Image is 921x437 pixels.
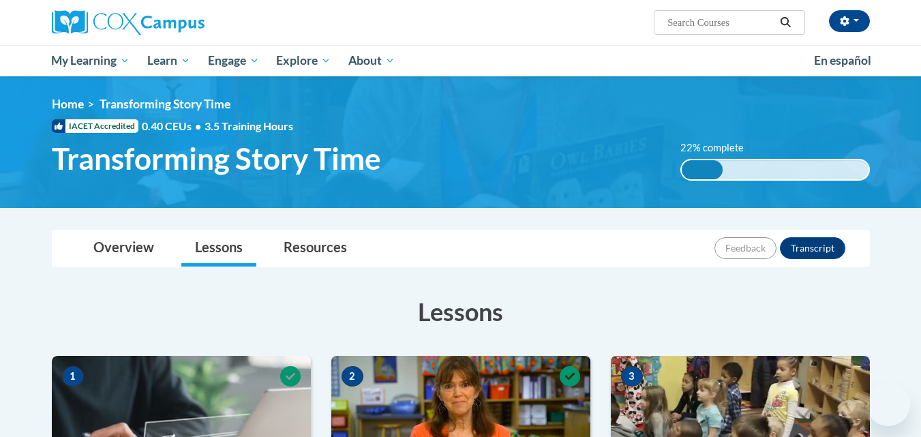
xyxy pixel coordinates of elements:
button: Transcript [780,237,845,259]
span: 3 [621,366,643,387]
span: En español [814,53,871,67]
span: 0.40 CEUs [142,119,205,134]
a: About [339,45,404,76]
span: • [195,119,201,132]
input: Search Courses [666,14,775,31]
a: Resources [270,230,361,267]
span: Transforming Story Time [100,97,230,111]
a: Learn [138,45,199,76]
a: Lessons [181,230,256,267]
div: Main menu [31,45,890,76]
a: Engage [199,45,268,76]
label: 22% complete [680,140,759,155]
h3: Lessons [52,295,870,329]
div: 22% complete [682,160,723,179]
button: Feedback [714,237,776,259]
span: 3.5 Training Hours [205,119,293,132]
span: IACET Accredited [52,119,138,133]
a: My Learning [43,45,139,76]
a: Cox Campus [52,10,311,35]
span: Transforming Story Time [52,140,381,177]
iframe: Button to launch messaging window [866,382,910,426]
span: Learn [147,52,190,69]
a: Home [52,97,84,111]
button: Search [775,14,796,31]
span: About [348,52,395,69]
a: En español [805,46,880,75]
span: Engage [208,52,259,69]
span: Explore [276,52,331,69]
span: My Learning [51,52,130,69]
a: Explore [267,45,339,76]
span: 2 [342,366,363,387]
a: Overview [80,230,168,267]
img: Cox Campus [52,10,205,35]
button: Account Settings [829,10,870,32]
span: 1 [62,366,84,387]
